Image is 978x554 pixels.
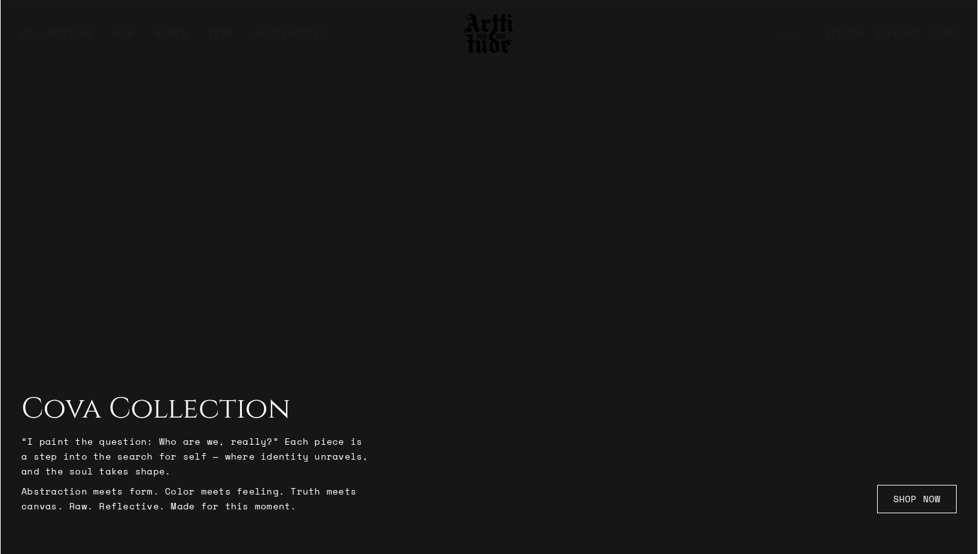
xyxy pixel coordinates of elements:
[21,484,371,513] p: Abstraction meets form. Color meets feeling. Truth meets canvas. Raw. Reflective. Made for this m...
[11,26,336,52] ul: Main navigation
[154,26,187,52] a: WOMEN
[21,392,371,426] h2: Cova Collection
[814,21,864,47] a: SEARCH
[254,26,326,52] div: ACCESSORIES
[463,12,515,56] img: Arttitude
[777,28,801,39] span: USD $
[208,26,234,52] a: TEEN
[877,485,957,513] a: SHOP NOW
[769,19,815,48] button: USD $
[21,434,371,478] p: “I paint the question: Who are we, really?” Each piece is a step into the search for self — where...
[864,21,920,47] a: ACCOUNT
[920,21,957,47] a: Open cart
[114,26,133,52] a: MEN
[931,26,957,41] div: CART
[21,26,93,52] div: COLLECTIONS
